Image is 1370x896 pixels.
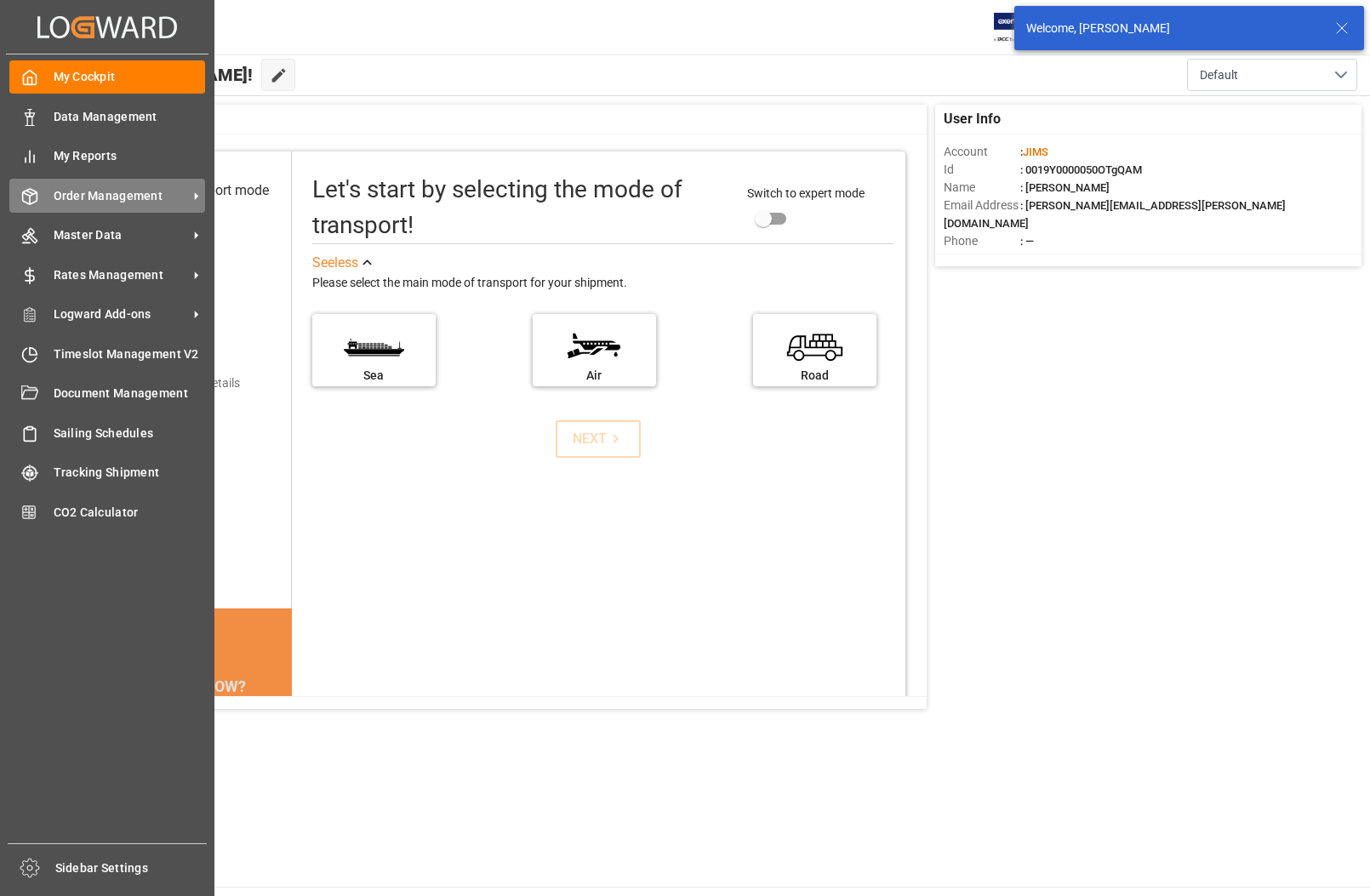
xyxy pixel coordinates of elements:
a: Timeslot Management V2 [9,337,205,370]
span: Order Management [54,187,188,205]
div: Welcome, [PERSON_NAME] [1026,20,1319,37]
span: User Info [944,109,1001,129]
span: Default [1200,66,1238,84]
span: My Reports [54,147,206,165]
span: : [1020,146,1048,158]
div: Add shipping details [134,374,240,392]
span: Email Address [944,197,1020,214]
span: Master Data [54,226,188,244]
span: Sidebar Settings [55,859,208,877]
span: : — [1020,235,1034,248]
span: Timeslot Management V2 [54,345,206,363]
a: CO2 Calculator [9,495,205,528]
button: NEXT [556,420,641,458]
span: Tracking Shipment [54,464,206,482]
span: Id [944,161,1020,179]
img: Exertis%20JAM%20-%20Email%20Logo.jpg_1722504956.jpg [994,13,1053,43]
div: Please select the main mode of transport for your shipment. [312,273,893,294]
span: Account [944,143,1020,161]
button: open menu [1187,59,1357,91]
a: Data Management [9,100,205,133]
span: Account Type [944,250,1020,268]
span: Rates Management [54,266,188,284]
span: Name [944,179,1020,197]
span: My Cockpit [54,68,206,86]
span: : Shipper [1020,253,1063,265]
div: Road [762,367,868,385]
span: CO2 Calculator [54,504,206,522]
div: Sea [321,367,427,385]
div: Air [541,367,648,385]
div: Let's start by selecting the mode of transport! [312,172,730,243]
div: NEXT [573,429,625,449]
a: Sailing Schedules [9,416,205,449]
span: JIMS [1023,146,1048,158]
span: : 0019Y0000050OTgQAM [1020,163,1142,176]
a: My Cockpit [9,60,205,94]
span: Document Management [54,385,206,402]
span: Data Management [54,108,206,126]
span: Phone [944,232,1020,250]
span: : [PERSON_NAME][EMAIL_ADDRESS][PERSON_NAME][DOMAIN_NAME] [944,199,1286,230]
a: Tracking Shipment [9,456,205,489]
span: Switch to expert mode [747,186,865,200]
a: Document Management [9,377,205,410]
span: Logward Add-ons [54,305,188,323]
a: My Reports [9,140,205,173]
div: See less [312,253,358,273]
span: Sailing Schedules [54,425,206,442]
span: : [PERSON_NAME] [1020,181,1110,194]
